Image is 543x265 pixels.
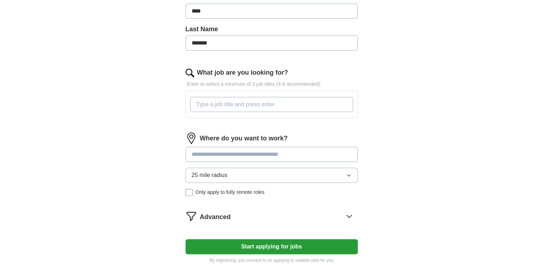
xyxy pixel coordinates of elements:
p: By registering, you consent to us applying to suitable jobs for you [186,257,358,264]
span: Only apply to fully remote roles [196,189,265,196]
label: Last Name [186,24,358,34]
input: Only apply to fully remote roles [186,189,193,196]
input: Type a job title and press enter [190,97,353,112]
label: What job are you looking for? [197,68,288,78]
img: search.png [186,69,194,77]
label: Where do you want to work? [200,134,288,143]
p: Enter or select a minimum of 3 job titles (4-8 recommended) [186,80,358,88]
button: 25 mile radius [186,168,358,183]
span: 25 mile radius [192,171,228,180]
button: Start applying for jobs [186,239,358,254]
img: filter [186,210,197,222]
img: location.png [186,132,197,144]
span: Advanced [200,212,231,222]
